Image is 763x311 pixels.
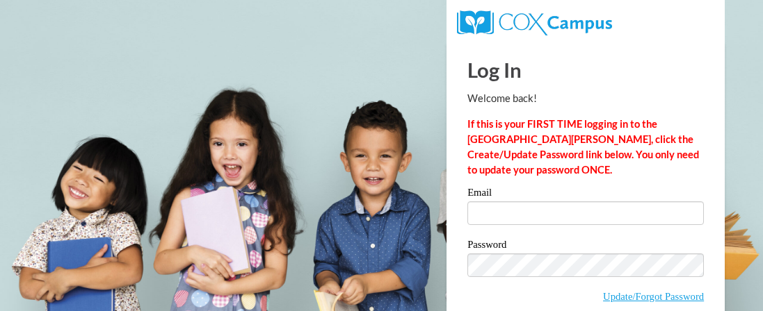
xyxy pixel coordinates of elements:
strong: If this is your FIRST TIME logging in to the [GEOGRAPHIC_DATA][PERSON_NAME], click the Create/Upd... [467,118,699,176]
h1: Log In [467,56,704,84]
label: Email [467,187,704,201]
img: COX Campus [457,10,612,35]
a: Update/Forgot Password [603,291,704,302]
label: Password [467,239,704,253]
p: Welcome back! [467,91,704,106]
a: COX Campus [457,16,612,28]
